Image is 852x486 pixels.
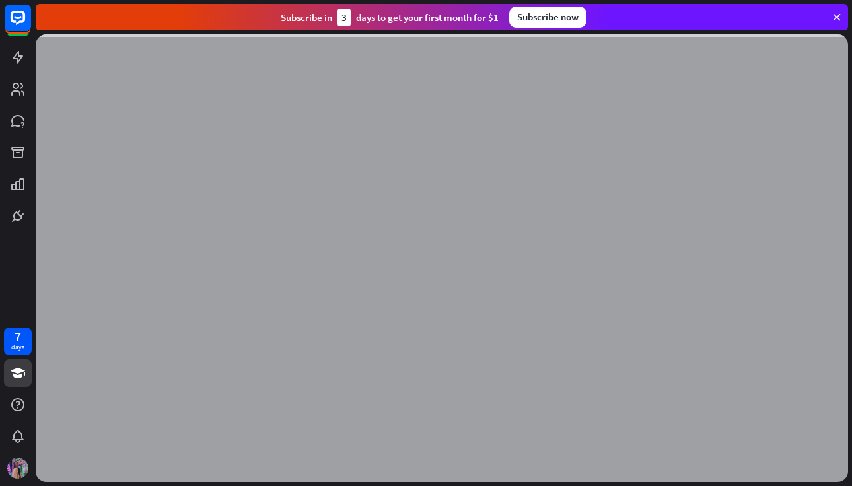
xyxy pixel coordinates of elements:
[15,331,21,343] div: 7
[4,328,32,355] a: 7 days
[509,7,586,28] div: Subscribe now
[281,9,499,26] div: Subscribe in days to get your first month for $1
[337,9,351,26] div: 3
[11,343,24,352] div: days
